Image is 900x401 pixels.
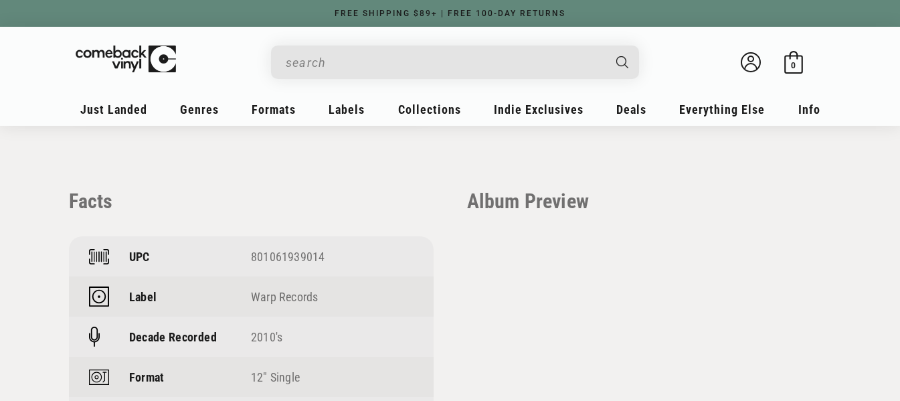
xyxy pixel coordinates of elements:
p: UPC [129,250,150,264]
p: Format [129,370,165,384]
a: FREE SHIPPING $89+ | FREE 100-DAY RETURNS [321,9,579,18]
a: 12" Single [251,370,300,384]
a: Warp Records [251,290,318,304]
p: Album Preview [467,189,761,213]
span: Labels [329,102,365,116]
span: 0 [791,60,796,70]
p: Decade Recorded [129,330,217,344]
span: Deals [616,102,646,116]
div: Search [271,46,639,79]
div: 801061939014 [251,250,414,264]
span: Formats [252,102,296,116]
span: Genres [180,102,219,116]
span: Collections [398,102,461,116]
span: Everything Else [679,102,765,116]
a: 2010's [251,330,282,344]
p: Label [129,290,157,304]
span: Indie Exclusives [494,102,583,116]
span: Info [798,102,820,116]
button: Search [604,46,640,79]
p: Facts [69,189,434,213]
input: When autocomplete results are available use up and down arrows to review and enter to select [286,49,603,76]
span: Just Landed [80,102,147,116]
